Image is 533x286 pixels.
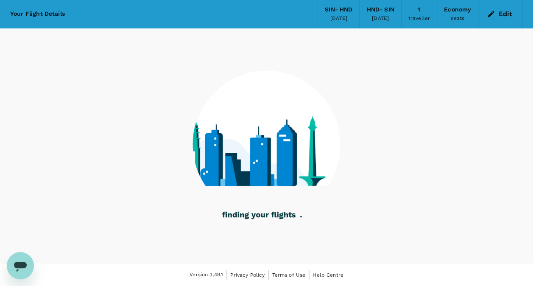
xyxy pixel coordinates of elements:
[313,270,343,280] a: Help Centre
[451,14,464,23] div: seats
[325,5,352,14] div: SIN - HND
[444,5,471,14] div: Economy
[272,272,305,278] span: Terms of Use
[408,14,430,23] div: traveller
[222,212,296,219] g: finding your flights
[7,252,34,279] iframe: Button to launch messaging window
[418,5,420,14] div: 1
[330,14,347,23] div: [DATE]
[485,7,516,21] button: Edit
[372,14,389,23] div: [DATE]
[10,9,65,19] div: Your Flight Details
[230,270,265,280] a: Privacy Policy
[366,5,394,14] div: HND - SIN
[190,271,223,279] span: Version 3.49.1
[230,272,265,278] span: Privacy Policy
[300,216,302,217] g: .
[313,272,343,278] span: Help Centre
[272,270,305,280] a: Terms of Use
